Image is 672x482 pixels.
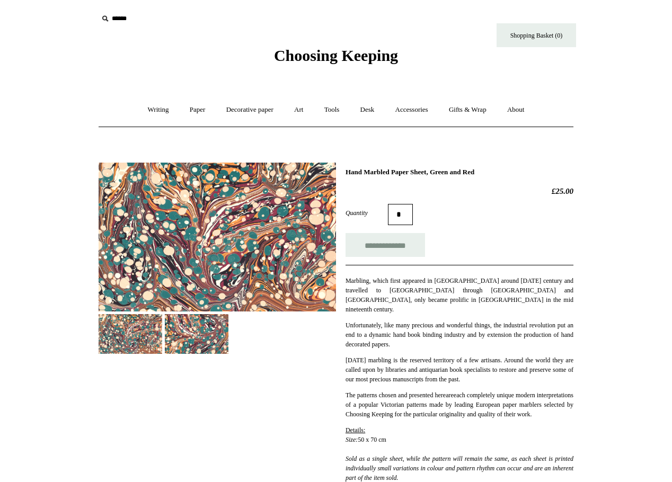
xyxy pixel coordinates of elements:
[346,168,573,176] h1: Hand Marbled Paper Sheet, Green and Red
[346,208,388,218] label: Quantity
[274,55,398,63] a: Choosing Keeping
[165,314,228,354] img: Hand Marbled Paper Sheet, Green and Red
[498,96,534,124] a: About
[217,96,283,124] a: Decorative paper
[346,455,573,481] i: Sold as a single sheet, while the pattern will remain the same, as each sheet is printed individu...
[274,47,398,64] span: Choosing Keeping
[138,96,179,124] a: Writing
[386,96,438,124] a: Accessories
[346,356,573,383] span: [DATE] marbling is the reserved territory of a few artisans. Around the world they are called upo...
[346,322,573,348] span: Unfortunately, like many precious and wonderful things, the industrial revolution put an end to a...
[99,314,162,354] img: Hand Marbled Paper Sheet, Green and Red
[346,436,358,443] em: Size:
[315,96,349,124] a: Tools
[351,96,384,124] a: Desk
[346,391,446,399] span: The patterns chosen and presented here
[346,391,573,418] span: each completely unique modern interpretations of a popular Victorian patterns made by leading Eur...
[99,163,336,311] img: Hand Marbled Paper Sheet, Green and Red
[346,186,573,196] h2: £25.00
[346,426,365,434] span: Details:
[497,23,576,47] a: Shopping Basket (0)
[285,96,313,124] a: Art
[180,96,215,124] a: Paper
[439,96,496,124] a: Gifts & Wrap
[446,391,454,399] span: are
[346,276,573,314] p: Marbling, which first appeared in [GEOGRAPHIC_DATA] around [DATE] century and travelled to [GEOGR...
